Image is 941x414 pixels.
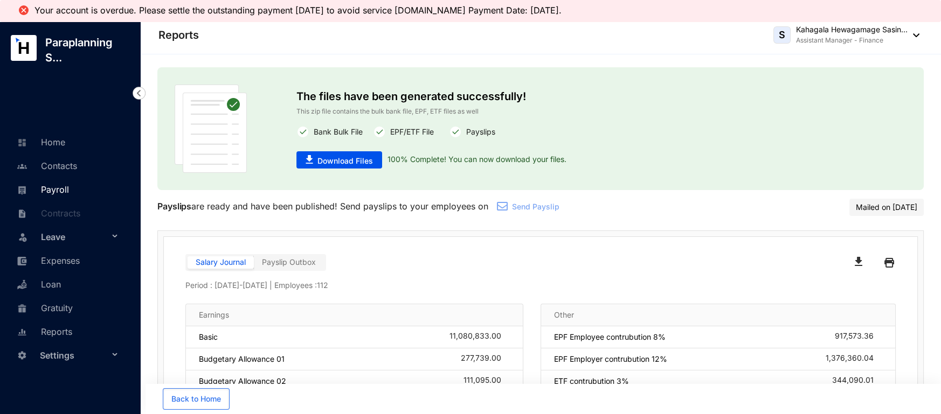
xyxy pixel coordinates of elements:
span: Salary Journal [196,257,246,266]
img: home-unselected.a29eae3204392db15eaf.svg [17,138,27,148]
p: Paraplanning S... [37,35,140,65]
p: Payslips [462,125,495,138]
li: Loan [9,272,127,296]
span: Settings [40,345,109,366]
p: Budgetary Allowance 02 [199,376,286,387]
li: Reports [9,319,127,343]
li: Your account is overdue. Please settle the outstanding payment [DATE] to avoid service [DOMAIN_NA... [34,5,567,15]
li: Expenses [9,248,127,272]
a: Contracts [14,208,80,219]
p: EPF Employee contrubution 8% [554,332,666,342]
li: Home [9,130,127,153]
p: Reports [158,27,199,43]
img: gratuity-unselected.a8c340787eea3cf492d7.svg [17,304,27,313]
img: people-unselected.118708e94b43a90eceab.svg [17,162,27,171]
img: black-download.65125d1489207c3b344388237fee996b.svg [855,257,862,266]
img: nav-icon-left.19a07721e4dec06a274f6d07517f07b7.svg [133,87,146,100]
img: loan-unselected.d74d20a04637f2d15ab5.svg [17,280,27,290]
span: Download Files [317,156,373,166]
p: Mailed on [DATE] [856,202,917,213]
span: Leave [41,226,109,248]
div: 344,090.01 [832,376,882,387]
div: 277,739.00 [461,354,510,364]
span: S [779,30,785,40]
img: white-round-correct.82fe2cc7c780f4a5f5076f0407303cee.svg [296,125,309,138]
p: Other [554,310,574,320]
img: publish-paper.61dc310b45d86ac63453e08fbc6f32f2.svg [175,85,247,173]
div: 1,376,360.04 [826,354,882,364]
p: EPF/ETF File [386,125,434,138]
li: Contacts [9,153,127,177]
img: settings-unselected.1febfda315e6e19643a1.svg [17,350,27,360]
p: Basic [199,332,218,342]
li: Gratuity [9,296,127,319]
a: Contacts [14,160,77,171]
img: expense-unselected.2edcf0507c847f3e9e96.svg [17,256,27,266]
p: Assistant Manager - Finance [796,35,908,46]
li: Payroll [9,177,127,201]
li: Contracts [9,201,127,224]
p: The files have been generated successfully! [296,85,662,106]
p: Budgetary Allowance 01 [199,354,285,364]
p: Kahagala Hewagamage Sasin... [796,24,908,35]
a: Gratuity [14,303,73,313]
span: Payslip Outbox [262,257,316,266]
p: Bank Bulk File [309,125,363,138]
p: ETF contrubution 3% [554,376,629,387]
a: Loan [14,279,61,290]
p: Period : [DATE] - [DATE] | Employees : 112 [185,280,896,291]
p: Earnings [199,310,229,320]
div: 11,080,833.00 [449,332,510,342]
div: 111,095.00 [463,376,510,387]
button: Download Files [296,151,382,169]
img: black-printer.ae25802fba4fa849f9fa1ebd19a7ed0d.svg [884,254,894,271]
a: Payroll [14,184,69,195]
p: This zip file contains the bulk bank file, EPF, ETF files as well [296,106,662,117]
a: Home [14,137,65,148]
p: Payslips [157,200,191,213]
img: dropdown-black.8e83cc76930a90b1a4fdb6d089b7bf3a.svg [908,33,919,37]
a: Reports [14,326,72,337]
img: leave-unselected.2934df6273408c3f84d9.svg [17,231,28,242]
button: Back to Home [163,388,230,410]
a: Expenses [14,255,80,266]
button: Send Payslip [488,199,568,216]
span: Back to Home [171,394,221,404]
p: 100% Complete! You can now download your files. [382,151,566,169]
p: are ready and have been published! Send payslips to your employees on [157,200,488,213]
img: alert-icon-error.ae2eb8c10aa5e3dc951a89517520af3a.svg [17,4,30,17]
img: report-unselected.e6a6b4230fc7da01f883.svg [17,327,27,337]
img: white-round-correct.82fe2cc7c780f4a5f5076f0407303cee.svg [373,125,386,138]
img: white-round-correct.82fe2cc7c780f4a5f5076f0407303cee.svg [449,125,462,138]
p: EPF Employer contrubution 12% [554,354,667,364]
div: 917,573.36 [835,332,882,342]
img: contract-unselected.99e2b2107c0a7dd48938.svg [17,209,27,219]
img: payroll-unselected.b590312f920e76f0c668.svg [17,185,27,195]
